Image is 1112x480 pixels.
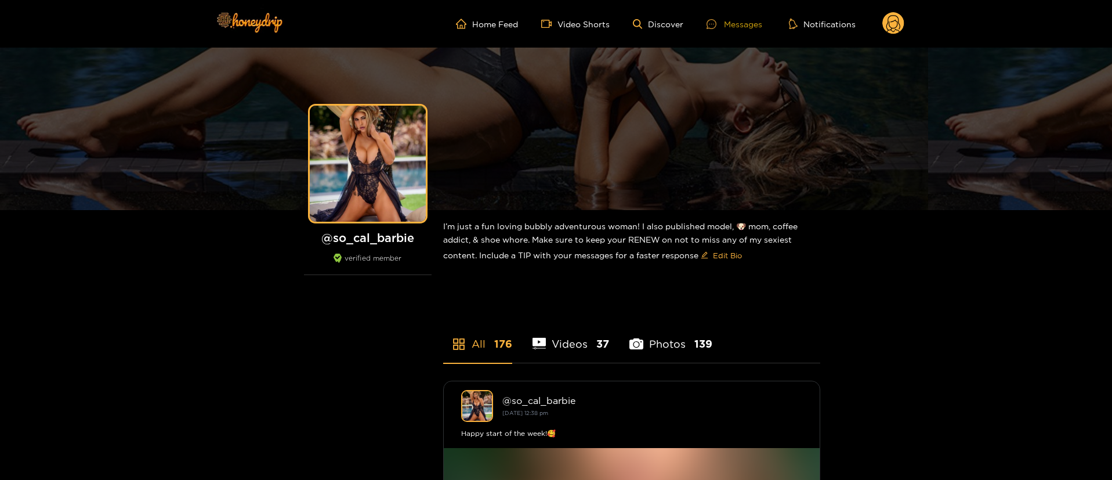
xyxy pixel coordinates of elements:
[461,428,802,439] div: Happy start of the week!🥰
[701,251,708,260] span: edit
[713,250,742,261] span: Edit Bio
[785,18,859,30] button: Notifications
[707,17,762,31] div: Messages
[461,390,493,422] img: so_cal_barbie
[502,395,802,406] div: @ so_cal_barbie
[633,19,683,29] a: Discover
[452,337,466,351] span: appstore
[596,337,609,351] span: 37
[541,19,610,29] a: Video Shorts
[304,230,432,245] h1: @ so_cal_barbie
[502,410,548,416] small: [DATE] 12:38 pm
[443,210,820,274] div: I’m just a fun loving bubbly adventurous woman! I also published model, 🐶 mom, coffee addict, & s...
[304,254,432,275] div: verified member
[443,311,512,363] li: All
[494,337,512,351] span: 176
[456,19,472,29] span: home
[541,19,557,29] span: video-camera
[694,337,712,351] span: 139
[629,311,712,363] li: Photos
[533,311,610,363] li: Videos
[698,246,744,265] button: editEdit Bio
[456,19,518,29] a: Home Feed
